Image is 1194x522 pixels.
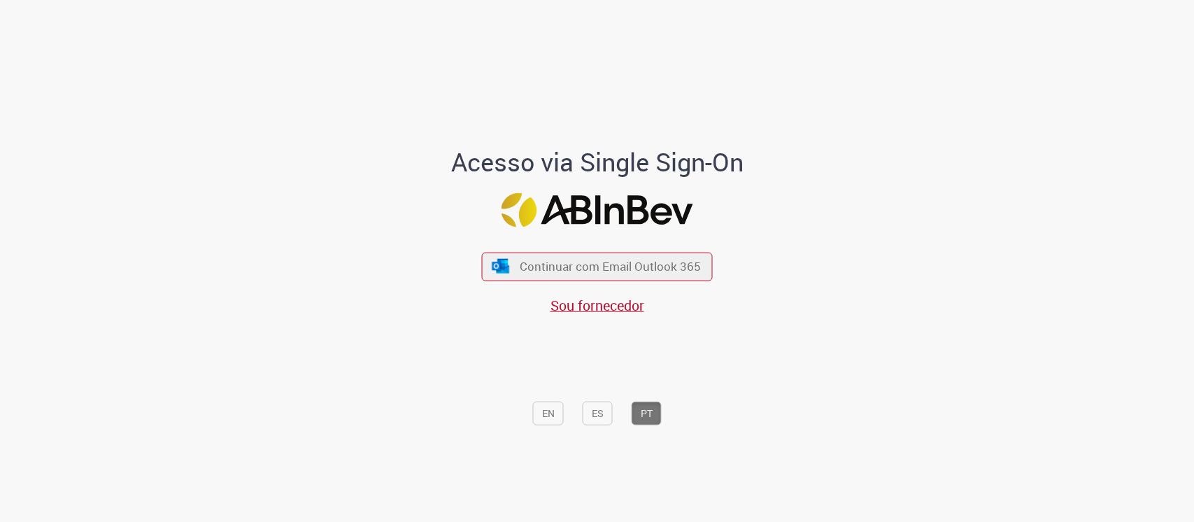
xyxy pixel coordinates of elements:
[632,401,662,425] button: PT
[583,401,613,425] button: ES
[403,148,791,176] h1: Acesso via Single Sign-On
[533,401,564,425] button: EN
[490,259,510,274] img: ícone Azure/Microsoft 360
[482,252,713,281] button: ícone Azure/Microsoft 360 Continuar com Email Outlook 365
[520,258,701,274] span: Continuar com Email Outlook 365
[550,295,644,314] a: Sou fornecedor
[502,192,693,227] img: Logo ABInBev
